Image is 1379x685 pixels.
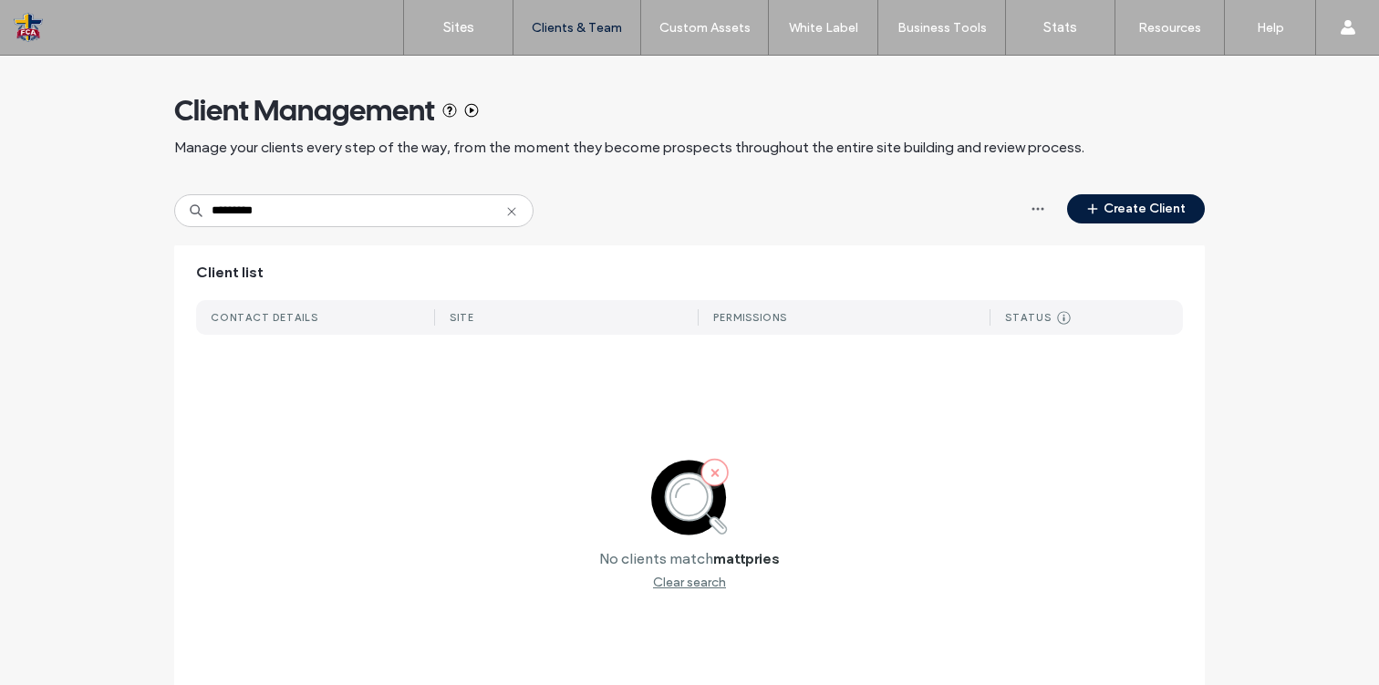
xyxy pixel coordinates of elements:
label: Stats [1043,19,1077,36]
span: Manage your clients every step of the way, from the moment they become prospects throughout the e... [174,138,1084,158]
span: Client Management [174,92,435,129]
button: Create Client [1067,194,1205,223]
label: Help [1257,20,1284,36]
label: White Label [789,20,858,36]
span: Client list [196,263,264,283]
div: Clear search [653,575,726,590]
label: mattpries [713,550,780,567]
div: SITE [450,311,474,324]
label: Clients & Team [532,20,622,36]
div: CONTACT DETAILS [211,311,318,324]
label: Resources [1138,20,1201,36]
label: Sites [443,19,474,36]
div: PERMISSIONS [713,311,787,324]
label: Business Tools [897,20,987,36]
div: STATUS [1005,311,1052,324]
label: Custom Assets [659,20,751,36]
label: No clients match [599,550,713,567]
